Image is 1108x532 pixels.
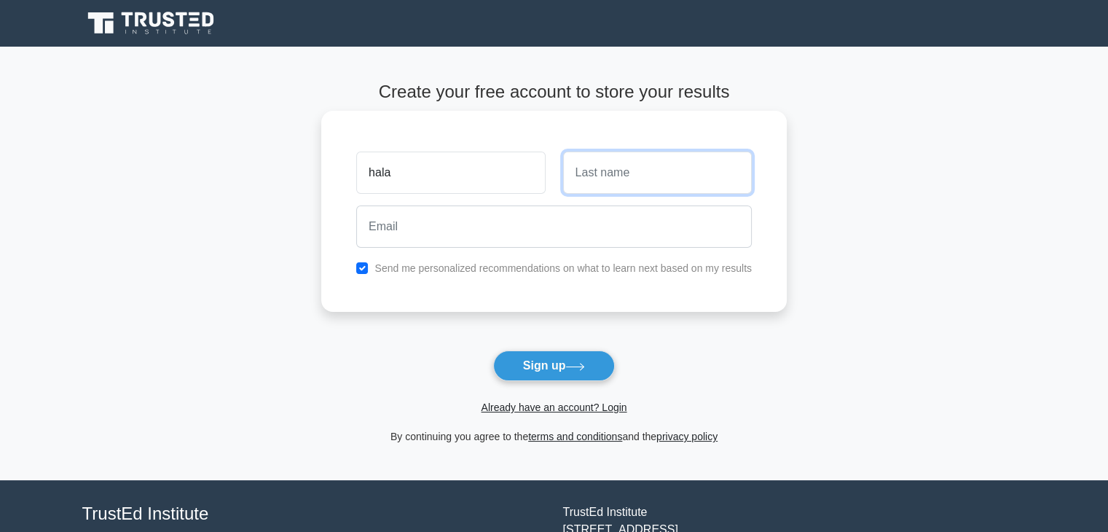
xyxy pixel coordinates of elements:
button: Sign up [493,351,616,381]
input: Last name [563,152,752,194]
input: First name [356,152,545,194]
h4: TrustEd Institute [82,504,546,525]
h4: Create your free account to store your results [321,82,787,103]
input: Email [356,206,752,248]
a: terms and conditions [528,431,622,442]
label: Send me personalized recommendations on what to learn next based on my results [374,262,752,274]
div: By continuing you agree to the and the [313,428,795,445]
a: Already have an account? Login [481,402,626,413]
a: privacy policy [656,431,718,442]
